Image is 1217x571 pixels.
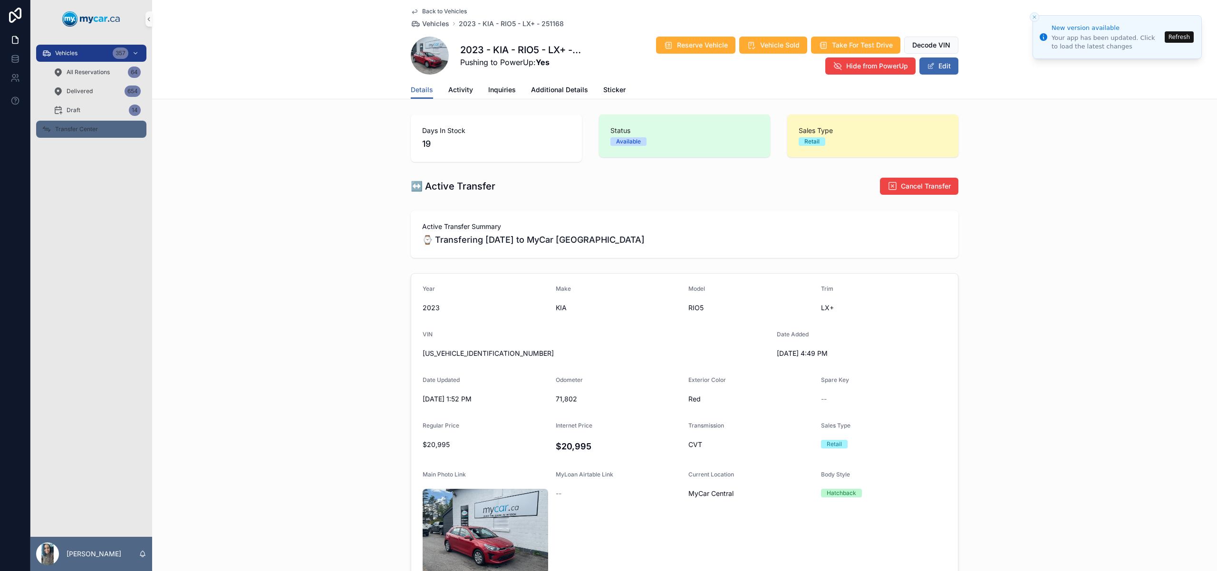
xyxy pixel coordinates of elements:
span: Decode VIN [912,40,950,50]
span: Draft [67,106,80,114]
h1: ↔️ Active Transfer [411,180,495,193]
span: Days In Stock [422,126,570,135]
button: Close toast [1030,12,1039,22]
div: New version available [1052,23,1162,33]
span: Reserve Vehicle [677,40,728,50]
h4: $20,995 [556,440,681,453]
span: All Reservations [67,68,110,76]
span: Take For Test Drive [832,40,893,50]
span: Current Location [688,471,734,478]
div: Your app has been updated. Click to load the latest changes [1052,34,1162,51]
div: 14 [129,105,141,116]
span: 2023 [423,303,548,313]
div: Retail [827,440,842,448]
span: Internet Price [556,422,592,429]
span: Back to Vehicles [422,8,467,15]
button: Decode VIN [904,37,958,54]
span: Status [610,126,759,135]
span: MyCar Central [688,489,734,498]
span: -- [821,394,827,404]
span: Body Style [821,471,850,478]
span: Regular Price [423,422,459,429]
a: Draft14 [48,102,146,119]
span: Pushing to PowerUp: [460,57,582,68]
div: 357 [113,48,128,59]
span: Main Photo Link [423,471,466,478]
a: Delivered654 [48,83,146,100]
h1: 2023 - KIA - RIO5 - LX+ - 251168 [460,43,582,57]
p: [PERSON_NAME] [67,549,121,559]
span: Inquiries [488,85,516,95]
span: Details [411,85,433,95]
span: Sales Type [799,126,947,135]
span: Transmission [688,422,724,429]
span: Sticker [603,85,626,95]
span: Red [688,394,813,404]
div: scrollable content [30,38,152,150]
button: Hide from PowerUp [825,57,916,75]
span: [DATE] 4:49 PM [777,349,902,358]
span: -- [556,489,561,498]
span: Transfer Center [55,125,98,133]
a: Vehicles [411,19,449,29]
span: Trim [821,285,833,292]
div: Available [616,137,641,146]
span: 71,802 [556,394,681,404]
span: [US_VEHICLE_IDENTIFICATION_NUMBER] [423,349,769,358]
a: Transfer Center [36,121,146,138]
span: [DATE] 1:52 PM [423,394,548,404]
span: Odometer [556,376,583,383]
a: All Reservations64 [48,64,146,81]
button: Cancel Transfer [880,178,958,195]
span: RIO5 [688,303,813,313]
span: Activity [448,85,473,95]
span: VIN [423,331,433,338]
a: Additional Details [531,81,588,100]
button: Reserve Vehicle [656,37,735,54]
span: 19 [422,137,570,151]
span: Cancel Transfer [901,181,951,191]
span: Date Added [777,331,809,338]
span: Hide from PowerUp [846,61,908,71]
a: Back to Vehicles [411,8,467,15]
span: Vehicles [422,19,449,29]
span: LX+ [821,303,947,313]
a: Details [411,81,433,99]
strong: Yes [536,57,550,67]
span: Active Transfer Summary [422,222,947,231]
img: App logo [62,11,120,27]
span: Model [688,285,705,292]
span: Delivered [67,87,93,95]
div: Hatchback [827,489,856,497]
span: Spare Key [821,376,849,383]
a: Sticker [603,81,626,100]
span: Vehicle Sold [760,40,800,50]
span: Sales Type [821,422,850,429]
span: Make [556,285,571,292]
a: Inquiries [488,81,516,100]
span: KIA [556,303,681,313]
button: Refresh [1165,31,1194,43]
a: Activity [448,81,473,100]
span: MyLoan Airtable Link [556,471,613,478]
span: Date Updated [423,376,460,383]
span: $20,995 [423,440,548,449]
button: Take For Test Drive [811,37,900,54]
span: ⌚ Transfering [DATE] to MyCar [GEOGRAPHIC_DATA] [422,233,947,247]
span: CVT [688,440,813,449]
div: 654 [125,86,141,97]
a: 2023 - KIA - RIO5 - LX+ - 251168 [459,19,564,29]
div: Retail [804,137,820,146]
span: Vehicles [55,49,77,57]
span: Year [423,285,435,292]
div: 64 [128,67,141,78]
a: Vehicles357 [36,45,146,62]
button: Edit [919,57,958,75]
span: Exterior Color [688,376,726,383]
button: Vehicle Sold [739,37,807,54]
span: Additional Details [531,85,588,95]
